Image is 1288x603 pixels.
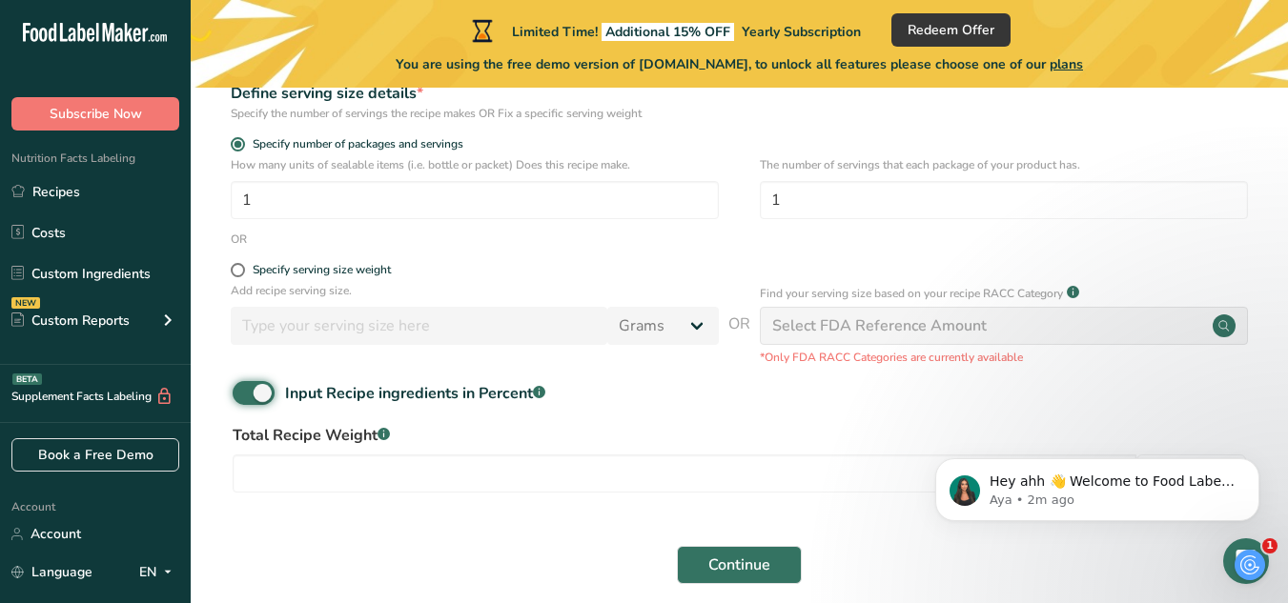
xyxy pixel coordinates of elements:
[1050,55,1083,73] span: plans
[677,546,802,584] button: Continue
[396,54,1083,74] span: You are using the free demo version of [DOMAIN_NAME], to unlock all features please choose one of...
[1262,538,1278,553] span: 1
[907,418,1288,552] iframe: Intercom notifications message
[742,23,861,41] span: Yearly Subscription
[11,438,179,472] a: Book a Free Demo
[11,555,92,589] a: Language
[708,553,770,576] span: Continue
[233,424,1246,447] label: Total Recipe Weight
[772,314,987,337] div: Select FDA Reference Amount
[760,349,1248,366] p: *Only FDA RACC Categories are currently available
[285,382,545,405] div: Input Recipe ingredients in Percent
[11,297,40,309] div: NEW
[12,373,42,385] div: BETA
[50,104,142,124] span: Subscribe Now
[11,97,179,131] button: Subscribe Now
[468,19,861,42] div: Limited Time!
[728,312,750,366] span: OR
[231,307,607,345] input: Type your serving size here
[139,561,179,584] div: EN
[891,13,1011,47] button: Redeem Offer
[908,20,994,40] span: Redeem Offer
[602,23,734,41] span: Additional 15% OFF
[11,311,130,331] div: Custom Reports
[1223,538,1269,584] iframe: Intercom live chat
